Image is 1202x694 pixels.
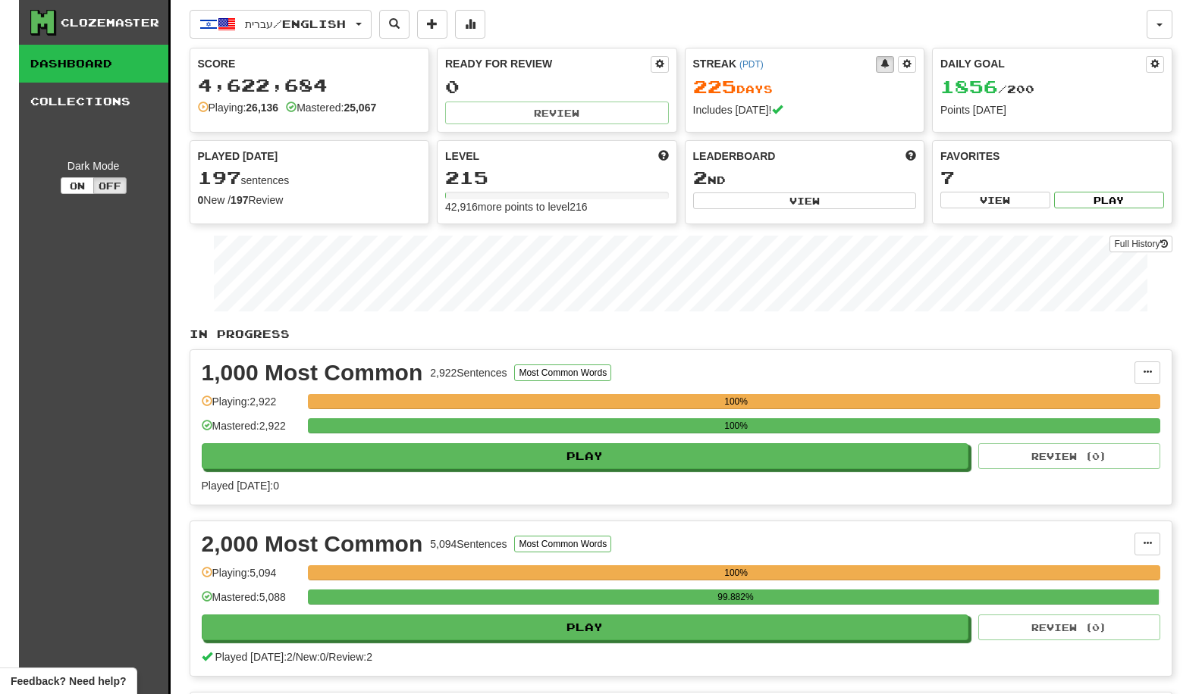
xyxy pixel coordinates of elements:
[286,100,376,115] div: Mastered:
[940,102,1164,117] div: Points [DATE]
[19,83,168,120] a: Collections
[198,148,278,164] span: Played [DATE]
[940,168,1164,187] div: 7
[190,327,1172,342] p: In Progress
[693,192,917,209] button: View
[312,565,1160,580] div: 100%
[202,418,300,443] div: Mastered: 2,922
[978,614,1160,640] button: Review (0)
[61,177,94,194] button: On
[202,614,969,640] button: Play
[658,148,669,164] span: Score more points to level up
[940,56,1146,73] div: Daily Goal
[198,100,279,115] div: Playing:
[202,480,279,492] span: Played [DATE]: 0
[739,59,764,70] a: (PDT)
[693,76,736,97] span: 225
[940,192,1050,208] button: View
[693,56,877,71] div: Streak
[445,56,651,71] div: Ready for Review
[293,651,296,663] span: /
[231,194,248,206] strong: 197
[312,418,1160,433] div: 100%
[693,102,917,117] div: Includes [DATE]!
[202,565,300,590] div: Playing: 5,094
[202,361,423,384] div: 1,000 Most Common
[198,168,422,188] div: sentences
[693,77,917,97] div: Day s
[430,536,507,552] div: 5,094 Sentences
[455,10,485,39] button: More stats
[445,168,669,187] div: 215
[198,76,422,95] div: 4,622,684
[198,167,241,188] span: 197
[940,148,1164,164] div: Favorites
[61,15,159,30] div: Clozemaster
[417,10,447,39] button: Add sentence to collection
[940,76,998,97] span: 1856
[328,651,372,663] span: Review: 2
[905,148,916,164] span: This week in points, UTC
[693,148,776,164] span: Leaderboard
[19,45,168,83] a: Dashboard
[430,365,507,380] div: 2,922 Sentences
[312,394,1160,409] div: 100%
[296,651,326,663] span: New: 0
[445,77,669,96] div: 0
[379,10,410,39] button: Search sentences
[344,102,376,114] strong: 25,067
[246,102,278,114] strong: 26,136
[978,443,1160,469] button: Review (0)
[445,102,669,124] button: Review
[202,394,300,419] div: Playing: 2,922
[202,443,969,469] button: Play
[325,651,328,663] span: /
[940,83,1034,95] span: / 200
[93,177,127,194] button: Off
[11,674,126,689] span: Open feedback widget
[202,589,300,614] div: Mastered: 5,088
[693,168,917,188] div: nd
[445,148,479,164] span: Level
[1109,236,1172,252] a: Full History
[312,589,1159,605] div: 99.882%
[202,533,423,555] div: 2,000 Most Common
[1054,192,1164,208] button: Play
[245,17,346,30] span: עברית / English
[445,199,669,214] div: 42,916 more points to level 216
[198,192,422,208] div: New / Review
[693,167,708,188] span: 2
[198,56,422,71] div: Score
[514,536,611,552] button: Most Common Words
[198,194,204,206] strong: 0
[215,651,292,663] span: Played [DATE]: 2
[514,364,611,381] button: Most Common Words
[30,158,157,173] div: Dark Mode
[190,10,372,39] button: עברית/English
